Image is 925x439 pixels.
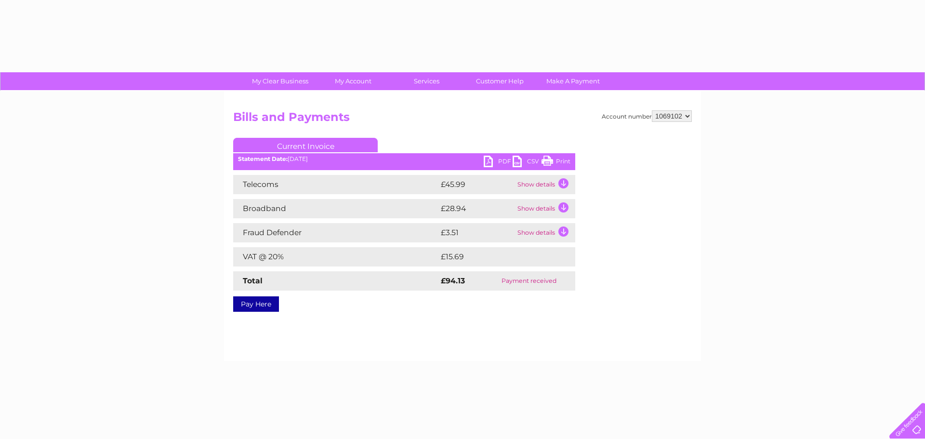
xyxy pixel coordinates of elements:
strong: £94.13 [441,276,465,285]
a: CSV [513,156,542,170]
a: Current Invoice [233,138,378,152]
td: Show details [515,223,575,242]
h2: Bills and Payments [233,110,692,129]
td: Payment received [483,271,575,291]
strong: Total [243,276,263,285]
td: Show details [515,199,575,218]
a: My Account [314,72,393,90]
div: [DATE] [233,156,575,162]
a: Customer Help [460,72,540,90]
b: Statement Date: [238,155,288,162]
a: Services [387,72,466,90]
td: VAT @ 20% [233,247,438,266]
td: Telecoms [233,175,438,194]
td: £28.94 [438,199,515,218]
td: £15.69 [438,247,555,266]
a: PDF [484,156,513,170]
a: Make A Payment [533,72,613,90]
td: Fraud Defender [233,223,438,242]
div: Account number [602,110,692,122]
td: Broadband [233,199,438,218]
a: Print [542,156,570,170]
a: Pay Here [233,296,279,312]
a: My Clear Business [240,72,320,90]
td: Show details [515,175,575,194]
td: £45.99 [438,175,515,194]
td: £3.51 [438,223,515,242]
